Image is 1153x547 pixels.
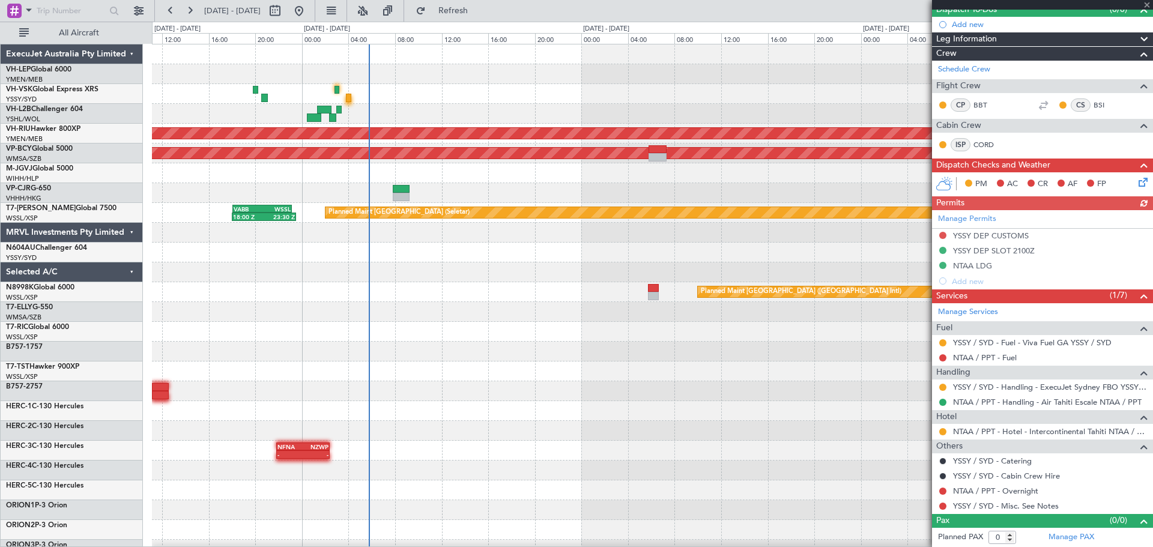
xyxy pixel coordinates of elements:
a: YSSY/SYD [6,95,37,104]
a: M-JGVJGlobal 5000 [6,165,73,172]
a: VH-LEPGlobal 6000 [6,66,71,73]
div: 04:00 [348,33,395,44]
span: FP [1097,178,1106,190]
div: 12:00 [442,33,489,44]
span: HERC-3 [6,443,32,450]
div: 12:00 [721,33,768,44]
a: YMEN/MEB [6,134,43,144]
span: Flight Crew [936,79,981,93]
input: Trip Number [37,2,106,20]
div: [DATE] - [DATE] [583,24,629,34]
div: [DATE] - [DATE] [863,24,909,34]
div: Planned Maint [GEOGRAPHIC_DATA] (Seletar) [328,204,470,222]
a: CORD [973,139,1000,150]
a: T7-ELLYG-550 [6,304,53,311]
a: HERC-4C-130 Hercules [6,462,83,470]
span: ORION2 [6,522,35,529]
span: ORION1 [6,502,35,509]
span: HERC-1 [6,403,32,410]
div: CP [951,98,970,112]
a: WSSL/XSP [6,333,38,342]
a: WIHH/HLP [6,174,39,183]
div: 16:00 [488,33,535,44]
a: ORION2P-3 Orion [6,522,67,529]
a: B757-2757 [6,383,43,390]
div: CS [1071,98,1091,112]
div: 20:00 [255,33,302,44]
label: Planned PAX [938,531,983,543]
div: [DATE] - [DATE] [154,24,201,34]
a: HERC-2C-130 Hercules [6,423,83,430]
span: N604AU [6,244,35,252]
a: Manage Services [938,306,998,318]
span: N8998K [6,284,34,291]
span: VH-VSK [6,86,32,93]
div: Planned Maint [GEOGRAPHIC_DATA] ([GEOGRAPHIC_DATA] Intl) [701,283,901,301]
div: ISP [951,138,970,151]
a: HERC-5C-130 Hercules [6,482,83,489]
div: 00:00 [581,33,628,44]
a: HERC-1C-130 Hercules [6,403,83,410]
span: Leg Information [936,32,997,46]
span: T7-RIC [6,324,28,331]
div: Add new [952,19,1147,29]
div: 20:00 [814,33,861,44]
a: VH-VSKGlobal Express XRS [6,86,98,93]
span: Services [936,289,967,303]
a: WMSA/SZB [6,313,41,322]
a: T7-RICGlobal 6000 [6,324,69,331]
a: WSSL/XSP [6,372,38,381]
span: Dispatch Checks and Weather [936,159,1050,172]
span: PM [975,178,987,190]
a: YMEN/MEB [6,75,43,84]
a: YSSY / SYD - Misc. See Notes [953,501,1059,511]
div: NZWP [303,443,329,450]
a: VHHH/HKG [6,194,41,203]
span: AC [1007,178,1018,190]
a: VP-BCYGlobal 5000 [6,145,73,153]
a: YSSY / SYD - Fuel - Viva Fuel GA YSSY / SYD [953,337,1112,348]
a: T7-TSTHawker 900XP [6,363,79,370]
span: Crew [936,47,957,61]
a: YSSY / SYD - Handling - ExecuJet Sydney FBO YSSY / SYD [953,382,1147,392]
span: (1/7) [1110,289,1127,301]
span: (0/0) [1110,514,1127,527]
span: AF [1068,178,1077,190]
div: 00:00 [302,33,349,44]
span: Dispatch To-Dos [936,3,997,17]
span: HERC-4 [6,462,32,470]
span: B757-1 [6,343,30,351]
span: VP-CJR [6,185,31,192]
span: All Aircraft [31,29,127,37]
a: WSSL/XSP [6,214,38,223]
div: [DATE] - [DATE] [304,24,350,34]
a: N604AUChallenger 604 [6,244,87,252]
span: Fuel [936,321,952,335]
span: Handling [936,366,970,379]
div: 08:00 [395,33,442,44]
span: VH-L2B [6,106,31,113]
span: T7-TST [6,363,29,370]
div: 04:00 [628,33,675,44]
span: VH-LEP [6,66,31,73]
a: NTAA / PPT - Hotel - Intercontinental Tahiti NTAA / PPT [953,426,1147,437]
span: HERC-2 [6,423,32,430]
button: Refresh [410,1,482,20]
a: VH-L2BChallenger 604 [6,106,83,113]
span: B757-2 [6,383,30,390]
span: VH-RIU [6,125,31,133]
a: BBT [973,100,1000,110]
button: All Aircraft [13,23,130,43]
a: Schedule Crew [938,64,990,76]
a: YSHL/WOL [6,115,40,124]
span: CR [1038,178,1048,190]
span: Refresh [428,7,479,15]
div: 12:00 [162,33,209,44]
a: T7-[PERSON_NAME]Global 7500 [6,205,117,212]
div: - [303,451,329,458]
div: - [277,451,303,458]
span: M-JGVJ [6,165,32,172]
div: 08:00 [674,33,721,44]
div: 23:30 Z [264,213,295,220]
div: 16:00 [209,33,256,44]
